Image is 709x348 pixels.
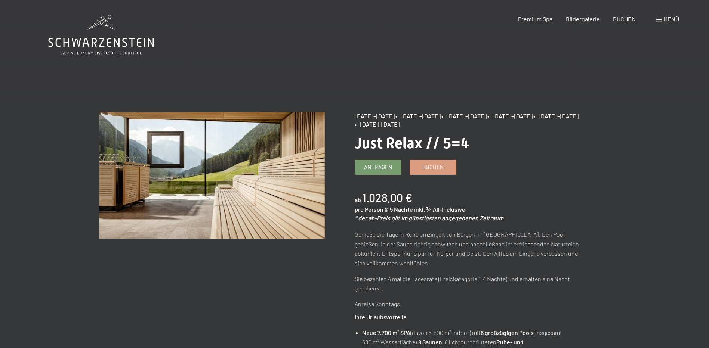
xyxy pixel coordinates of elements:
a: Premium Spa [518,15,552,22]
strong: Ihre Urlaubsvorteile [355,313,407,320]
span: ab [355,196,361,203]
strong: 6 großzügigen Pools [481,329,534,336]
a: BUCHEN [613,15,636,22]
span: • [DATE]–[DATE] [355,121,400,128]
span: • [DATE]–[DATE] [487,112,533,119]
span: • [DATE]–[DATE] [533,112,579,119]
a: Anfragen [355,160,401,174]
strong: Neue 7.700 m² SPA [362,329,410,336]
em: * der ab-Preis gilt im günstigsten angegebenen Zeitraum [355,214,503,221]
span: 5 Nächte [390,206,413,213]
img: Just Relax // 5=4 [99,112,325,239]
a: Bildergalerie [566,15,600,22]
p: Anreise Sonntags [355,299,580,309]
strong: 8 Saunen [418,338,442,345]
span: • [DATE]–[DATE] [441,112,487,119]
span: Buchen [422,163,444,171]
b: 1.028,00 € [362,191,412,204]
span: Anfragen [364,163,392,171]
p: Sie bezahlen 4 mal die Tagesrate (Preiskategorie 1-4 Nächte) und erhalten eine Nacht geschenkt. [355,274,580,293]
span: [DATE]–[DATE] [355,112,395,119]
span: pro Person & [355,206,389,213]
span: Just Relax // 5=4 [355,134,469,152]
a: Buchen [410,160,456,174]
span: inkl. ¾ All-Inclusive [414,206,465,213]
span: Menü [663,15,679,22]
span: • [DATE]–[DATE] [395,112,441,119]
p: Genieße die Tage in Ruhe umzingelt von Bergen im [GEOGRAPHIC_DATA]. Den Pool genießen, in der Sau... [355,230,580,268]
